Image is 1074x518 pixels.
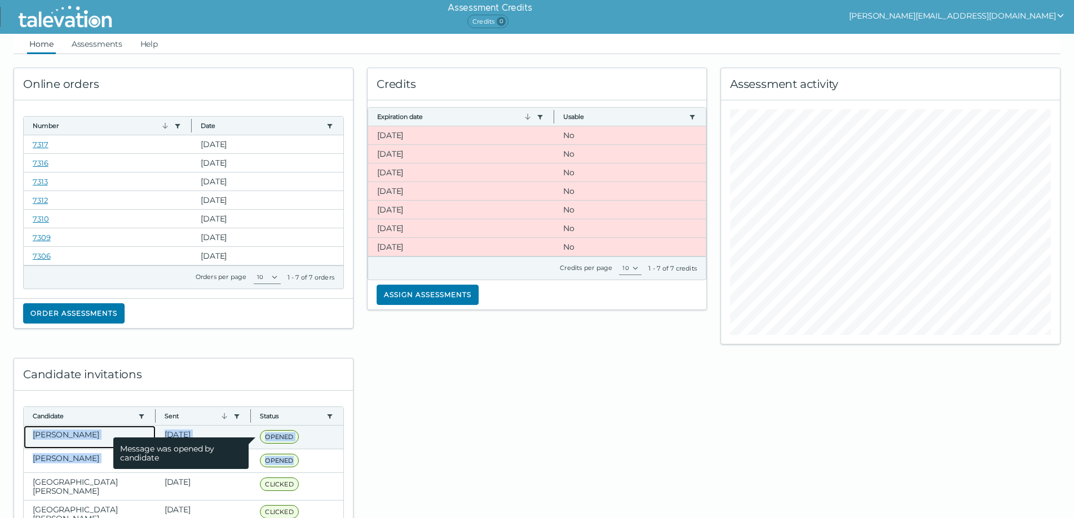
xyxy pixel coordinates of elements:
clr-dg-cell: [DATE] [192,228,343,246]
button: Order assessments [23,303,125,324]
button: Assign assessments [377,285,479,305]
clr-dg-cell: [DATE] [368,145,554,163]
span: Message was opened by candidate [113,437,249,469]
clr-dg-cell: [PERSON_NAME] [24,426,156,449]
clr-dg-cell: No [554,163,706,181]
button: Expiration date [377,112,532,121]
clr-dg-cell: No [554,182,706,200]
span: Credits [467,15,509,28]
a: Help [138,34,161,54]
span: 0 [497,17,506,26]
clr-dg-cell: No [554,126,706,144]
a: 7309 [33,233,51,242]
clr-dg-cell: [DATE] [192,191,343,209]
clr-dg-cell: [PERSON_NAME] [24,449,156,472]
div: Assessment activity [721,68,1060,100]
clr-dg-cell: No [554,145,706,163]
a: Home [27,34,56,54]
button: show user actions [849,9,1065,23]
a: Assessments [69,34,125,54]
label: Credits per page [560,264,612,272]
a: 7317 [33,140,48,149]
clr-dg-cell: [DATE] [192,154,343,172]
a: 7316 [33,158,48,167]
clr-dg-cell: [DATE] [368,219,554,237]
span: CLICKED [260,477,298,491]
div: 1 - 7 of 7 credits [648,264,697,273]
a: 7312 [33,196,48,205]
div: Online orders [14,68,353,100]
clr-dg-cell: [DATE] [368,126,554,144]
label: Orders per page [196,273,247,281]
button: Sent [165,411,229,420]
clr-dg-cell: [DATE] [192,210,343,228]
button: Column resize handle [247,404,254,428]
span: OPENED [260,454,298,467]
div: Credits [368,68,706,100]
button: Usable [563,112,684,121]
clr-dg-cell: [DATE] [368,163,554,181]
img: Talevation_Logo_Transparent_white.png [14,3,117,31]
a: 7313 [33,177,48,186]
clr-dg-cell: [DATE] [192,172,343,191]
a: 7306 [33,251,51,260]
clr-dg-cell: No [554,201,706,219]
h6: Assessment Credits [448,1,532,15]
button: Column resize handle [188,113,195,138]
clr-dg-cell: [DATE] [368,238,554,256]
clr-dg-cell: No [554,238,706,256]
span: OPENED [260,430,298,444]
div: Candidate invitations [14,358,353,391]
div: 1 - 7 of 7 orders [288,273,334,282]
button: Column resize handle [550,104,558,129]
button: Column resize handle [152,404,159,428]
clr-dg-cell: [DATE] [156,473,251,500]
clr-dg-cell: No [554,219,706,237]
a: 7310 [33,214,49,223]
clr-dg-cell: [GEOGRAPHIC_DATA][PERSON_NAME] [24,473,156,500]
button: Date [201,121,322,130]
button: Status [260,411,322,420]
clr-dg-cell: [DATE] [368,201,554,219]
clr-dg-cell: [DATE] [192,135,343,153]
button: Number [33,121,170,130]
clr-dg-cell: [DATE] [192,247,343,265]
button: Candidate [33,411,134,420]
clr-dg-cell: [DATE] [368,182,554,200]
